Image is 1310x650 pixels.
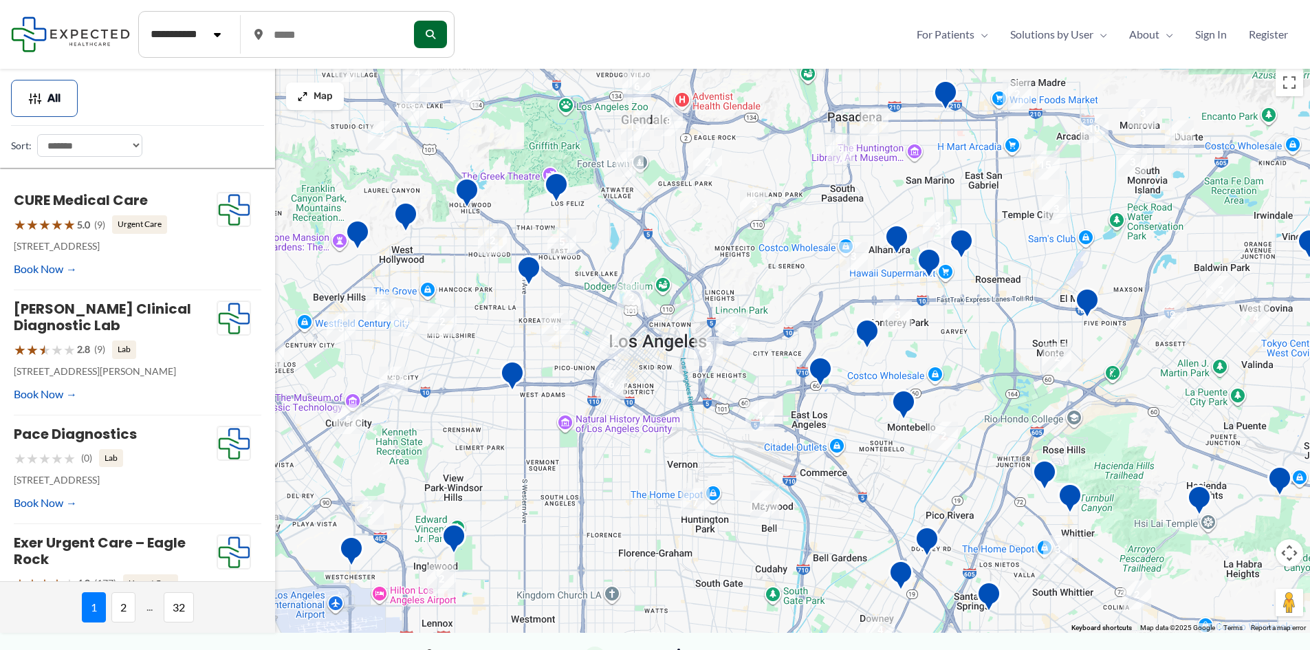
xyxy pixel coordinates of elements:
div: 4 [745,402,774,431]
span: ... [141,592,158,622]
div: 2 [427,565,456,594]
button: Toggle fullscreen view [1276,69,1303,96]
span: ★ [14,337,26,362]
a: Book Now [14,259,77,279]
div: 3 [839,242,868,271]
div: 6 [622,72,651,101]
div: 3 [923,212,952,241]
span: 4.0 [77,574,90,592]
div: Hacienda HTS Ultrasound [1187,485,1212,520]
div: 3 [694,337,723,366]
div: 2 [428,307,457,336]
span: For Patients [917,24,974,45]
div: 11 [615,148,644,177]
div: 3 [327,314,356,343]
span: ★ [39,571,51,596]
div: Downey MRI Center powered by RAYUS Radiology [888,560,913,595]
a: Book Now [14,384,77,404]
span: 2 [111,592,135,622]
p: [STREET_ADDRESS][PERSON_NAME] [14,362,217,380]
span: Lab [99,449,123,467]
div: Monterey Park Hospital AHMC [855,318,880,354]
div: 2 [255,340,284,369]
a: For PatientsMenu Toggle [906,24,999,45]
div: Westchester Advanced Imaging [339,536,364,571]
div: 3 [1043,535,1072,564]
div: 2 [1122,581,1151,609]
span: ★ [26,212,39,237]
button: Drag Pegman onto the map to open Street View [1276,589,1303,616]
div: Mantro Mobile Imaging Llc [1058,483,1082,518]
span: (9) [94,216,105,234]
span: ★ [51,446,63,471]
span: About [1129,24,1159,45]
a: CURE Medical Care [14,191,148,210]
div: 6 [334,405,362,434]
button: All [11,80,78,117]
a: Pace Diagnostics [14,424,137,444]
div: Diagnostic Medical Group [949,228,974,263]
span: Solutions by User [1010,24,1093,45]
div: Western Convalescent Hospital [500,360,525,396]
span: Map data ©2025 Google [1140,624,1215,631]
div: 3 [379,367,408,396]
div: 11 [1165,120,1194,149]
div: Diagnostic Medical Group [1267,466,1292,501]
div: 8 [654,107,683,136]
div: Centrelake Imaging &#8211; El Monte [1075,288,1100,323]
div: 3 [398,94,427,122]
div: 7 [681,488,710,517]
span: 32 [164,592,194,622]
span: ★ [63,337,76,362]
div: Pacific Medical Imaging [884,224,909,259]
img: Expected Healthcare Logo [217,193,250,227]
div: 4 [866,616,895,644]
div: 11 [450,79,479,108]
a: Terms (opens in new tab) [1223,624,1243,631]
span: ★ [26,446,39,471]
span: ★ [63,446,76,471]
span: ★ [51,571,63,596]
div: 2 [1158,301,1187,329]
div: Synergy Imaging Center [917,248,941,283]
div: 3 [250,501,279,530]
div: 6 [541,313,570,342]
img: Maximize [297,91,308,102]
div: 5 [547,228,576,257]
div: 13 [621,112,650,141]
span: Menu Toggle [974,24,988,45]
a: Register [1238,24,1299,45]
div: 2 [750,490,779,519]
a: Report a map error [1251,624,1306,631]
span: Map [314,91,333,102]
div: Western Diagnostic Radiology by RADDICO &#8211; Central LA [516,255,541,290]
img: Expected Healthcare Logo [217,535,250,570]
div: 2 [617,283,646,312]
span: Menu Toggle [1159,24,1173,45]
div: Pacific Medical Imaging [976,581,1001,616]
img: Expected Healthcare Logo [217,301,250,336]
span: 2.8 [77,340,90,358]
div: Edward R. Roybal Comprehensive Health Center [808,356,833,391]
span: ★ [26,337,39,362]
div: Belmont Village Senior Living Hollywood Hills [455,177,479,213]
div: 3 [740,190,769,219]
span: ★ [14,571,26,596]
span: (9) [94,340,105,358]
button: Map [286,83,344,110]
div: 4 [1241,303,1270,332]
a: Exer Urgent Care – Eagle Rock [14,533,186,569]
a: Solutions by UserMenu Toggle [999,24,1118,45]
a: AboutMenu Toggle [1118,24,1184,45]
div: 2 [1206,276,1235,305]
div: 6 [597,370,626,399]
div: 2 [1003,80,1031,109]
span: Sign In [1195,24,1227,45]
div: Montes Medical Group, Inc. [1032,459,1057,495]
button: Map camera controls [1276,539,1303,567]
a: [PERSON_NAME] Clinical Diagnostic Lab [14,299,191,335]
div: 5 [719,312,747,341]
div: Sunset Diagnostic Radiology [345,219,370,254]
span: Urgent Care [123,574,178,592]
span: ★ [63,212,76,237]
